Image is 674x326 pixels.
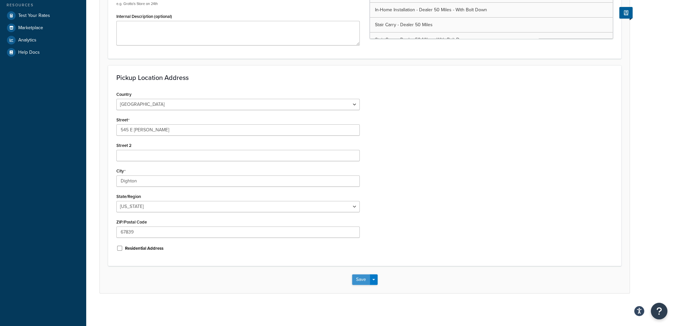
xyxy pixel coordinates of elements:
[375,21,433,28] span: Stair Carry - Dealer 50 Miles
[5,22,81,34] a: Marketplace
[352,274,370,285] button: Save
[116,143,132,148] label: Street 2
[5,46,81,58] a: Help Docs
[116,194,141,199] label: State/Region
[116,14,172,19] label: Internal Description (optional)
[18,37,36,43] span: Analytics
[370,18,613,32] a: Stair Carry - Dealer 50 Miles
[5,34,81,46] a: Analytics
[125,245,163,251] label: Residential Address
[375,36,468,43] span: Stair Carry - Dealer 50 Miles - With Bolt Down
[18,13,50,19] span: Test Your Rates
[116,220,147,225] label: ZIP/Postal Code
[116,92,132,97] label: Country
[370,3,613,17] a: In-Home Installation - Dealer 50 Miles - With Bolt Down
[619,7,633,19] button: Show Help Docs
[116,74,613,81] h3: Pickup Location Address
[116,117,130,123] label: Street
[5,2,81,8] div: Resources
[375,6,487,13] span: In-Home Installation - Dealer 50 Miles - With Bolt Down
[5,10,81,22] a: Test Your Rates
[370,33,613,47] a: Stair Carry - Dealer 50 Miles - With Bolt Down
[18,50,40,55] span: Help Docs
[116,1,360,6] p: e.g. Grotto's Store on 24th
[651,303,667,319] button: Open Resource Center
[116,168,126,174] label: City
[18,25,43,31] span: Marketplace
